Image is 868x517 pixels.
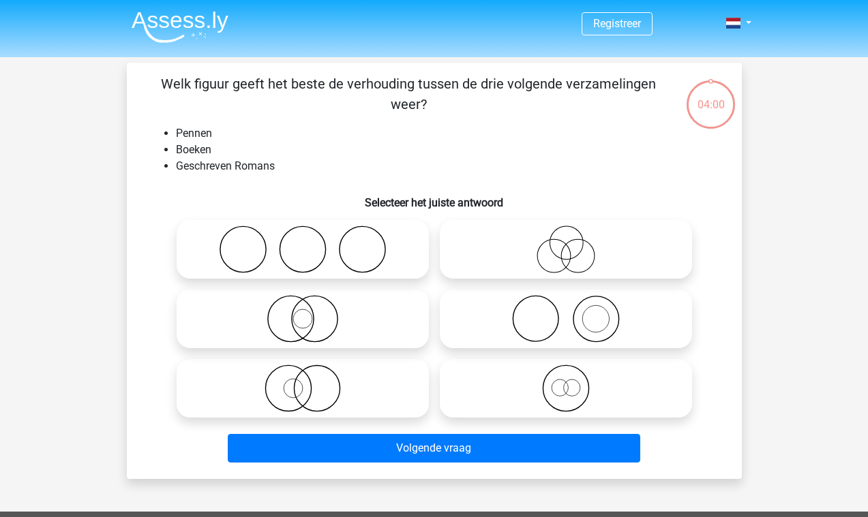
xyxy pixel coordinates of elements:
[149,74,669,114] p: Welk figuur geeft het beste de verhouding tussen de drie volgende verzamelingen weer?
[176,142,720,158] li: Boeken
[228,434,640,463] button: Volgende vraag
[176,158,720,174] li: Geschreven Romans
[132,11,228,43] img: Assessly
[176,125,720,142] li: Pennen
[685,79,736,113] div: 04:00
[593,17,641,30] a: Registreer
[149,185,720,209] h6: Selecteer het juiste antwoord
